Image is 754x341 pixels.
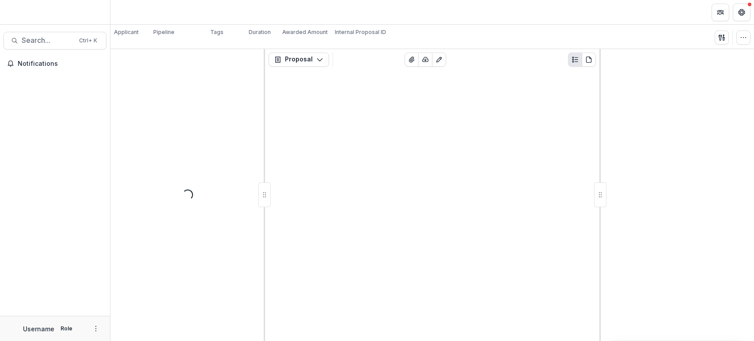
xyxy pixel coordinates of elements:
p: Username [23,324,54,333]
p: Internal Proposal ID [335,28,386,36]
button: Proposal [269,53,329,67]
button: Edit as form [432,53,446,67]
span: Notifications [18,60,103,68]
div: Ctrl + K [77,36,99,45]
p: Awarded Amount [282,28,328,36]
button: Notifications [4,57,106,71]
p: Applicant [114,28,139,36]
button: Partners [712,4,729,21]
span: Search... [22,36,74,45]
button: Search... [4,32,106,49]
button: View Attached Files [405,53,419,67]
button: PDF view [582,53,596,67]
p: Tags [210,28,224,36]
button: Plaintext view [568,53,582,67]
p: Role [58,325,75,333]
button: More [91,323,101,334]
p: Duration [249,28,271,36]
button: Get Help [733,4,750,21]
p: Pipeline [153,28,174,36]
